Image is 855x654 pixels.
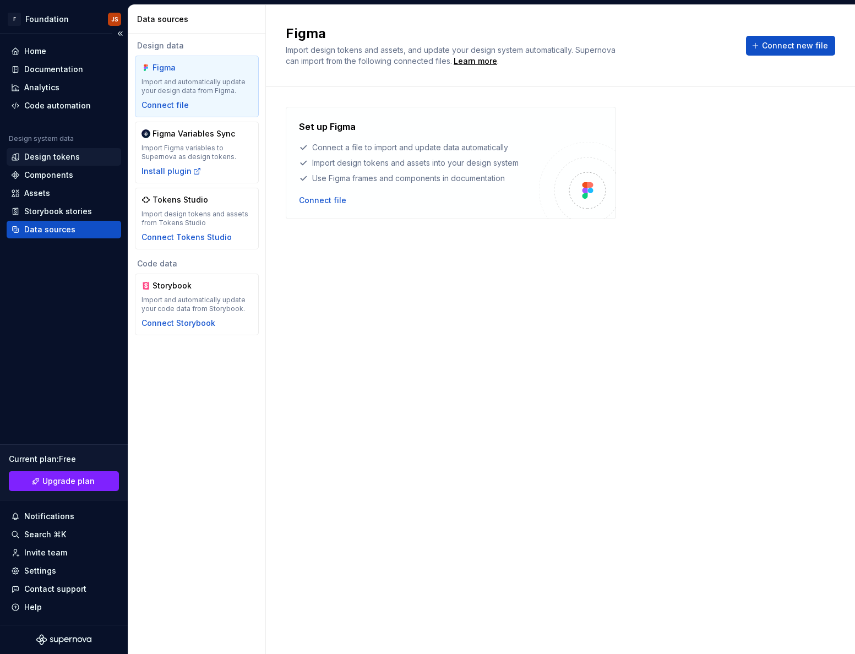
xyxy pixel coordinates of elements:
svg: Supernova Logo [36,634,91,645]
a: FigmaImport and automatically update your design data from Figma.Connect file [135,56,259,117]
div: Analytics [24,82,59,93]
button: Connect file [299,195,346,206]
span: Import design tokens and assets, and update your design system automatically. Supernova can impor... [286,45,618,66]
a: Design tokens [7,148,121,166]
div: Storybook stories [24,206,92,217]
div: Settings [24,565,56,576]
div: Documentation [24,64,83,75]
button: Notifications [7,508,121,525]
a: Invite team [7,544,121,562]
div: Code data [135,258,259,269]
a: Storybook stories [7,203,121,220]
div: Help [24,602,42,613]
div: Contact support [24,584,86,595]
div: Components [24,170,73,181]
div: Tokens Studio [153,194,208,205]
a: Settings [7,562,121,580]
button: Collapse sidebar [112,26,128,41]
div: Foundation [25,14,69,25]
button: Connect Tokens Studio [141,232,232,243]
button: Connect Storybook [141,318,215,329]
div: Figma [153,62,205,73]
div: Design data [135,40,259,51]
div: Connect a file to import and update data automatically [299,142,539,153]
div: Code automation [24,100,91,111]
div: Import design tokens and assets from Tokens Studio [141,210,252,227]
div: F [8,13,21,26]
span: Connect new file [762,40,828,51]
a: StorybookImport and automatically update your code data from Storybook.Connect Storybook [135,274,259,335]
button: Help [7,598,121,616]
div: Notifications [24,511,74,522]
button: Contact support [7,580,121,598]
div: JS [111,15,118,24]
div: Import and automatically update your code data from Storybook. [141,296,252,313]
div: Use Figma frames and components in documentation [299,173,539,184]
div: Storybook [153,280,205,291]
a: Home [7,42,121,60]
a: Components [7,166,121,184]
a: Assets [7,184,121,202]
a: Tokens StudioImport design tokens and assets from Tokens StudioConnect Tokens Studio [135,188,259,249]
span: . [452,57,499,66]
button: FFoundationJS [2,7,126,31]
a: Learn more [454,56,497,67]
button: Connect file [141,100,189,111]
a: Analytics [7,79,121,96]
div: Data sources [137,14,261,25]
a: Figma Variables SyncImport Figma variables to Supernova as design tokens.Install plugin [135,122,259,183]
a: Code automation [7,97,121,115]
div: Import and automatically update your design data from Figma. [141,78,252,95]
div: Home [24,46,46,57]
h2: Figma [286,25,733,42]
div: Import design tokens and assets into your design system [299,157,539,168]
div: Import Figma variables to Supernova as design tokens. [141,144,252,161]
a: Upgrade plan [9,471,119,491]
button: Search ⌘K [7,526,121,543]
button: Install plugin [141,166,202,177]
span: Upgrade plan [42,476,95,487]
div: Current plan : Free [9,454,119,465]
div: Invite team [24,547,67,558]
div: Design system data [9,134,74,143]
button: Connect new file [746,36,835,56]
div: Figma Variables Sync [153,128,235,139]
div: Assets [24,188,50,199]
a: Documentation [7,61,121,78]
div: Design tokens [24,151,80,162]
a: Data sources [7,221,121,238]
div: Data sources [24,224,75,235]
h4: Set up Figma [299,120,356,133]
div: Search ⌘K [24,529,66,540]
